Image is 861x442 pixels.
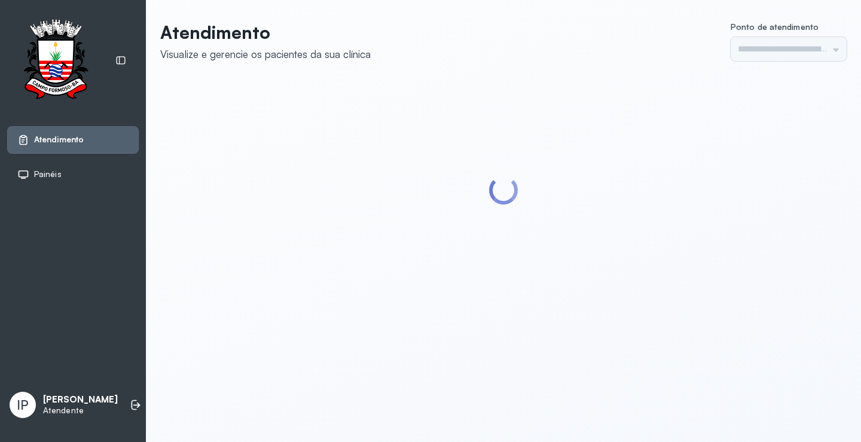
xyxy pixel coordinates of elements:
[17,134,129,146] a: Atendimento
[160,48,371,60] div: Visualize e gerencie os pacientes da sua clínica
[34,135,84,145] span: Atendimento
[34,169,62,179] span: Painéis
[160,22,371,43] p: Atendimento
[43,406,118,416] p: Atendente
[731,22,819,32] span: Ponto de atendimento
[13,19,99,102] img: Logotipo do estabelecimento
[43,394,118,406] p: [PERSON_NAME]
